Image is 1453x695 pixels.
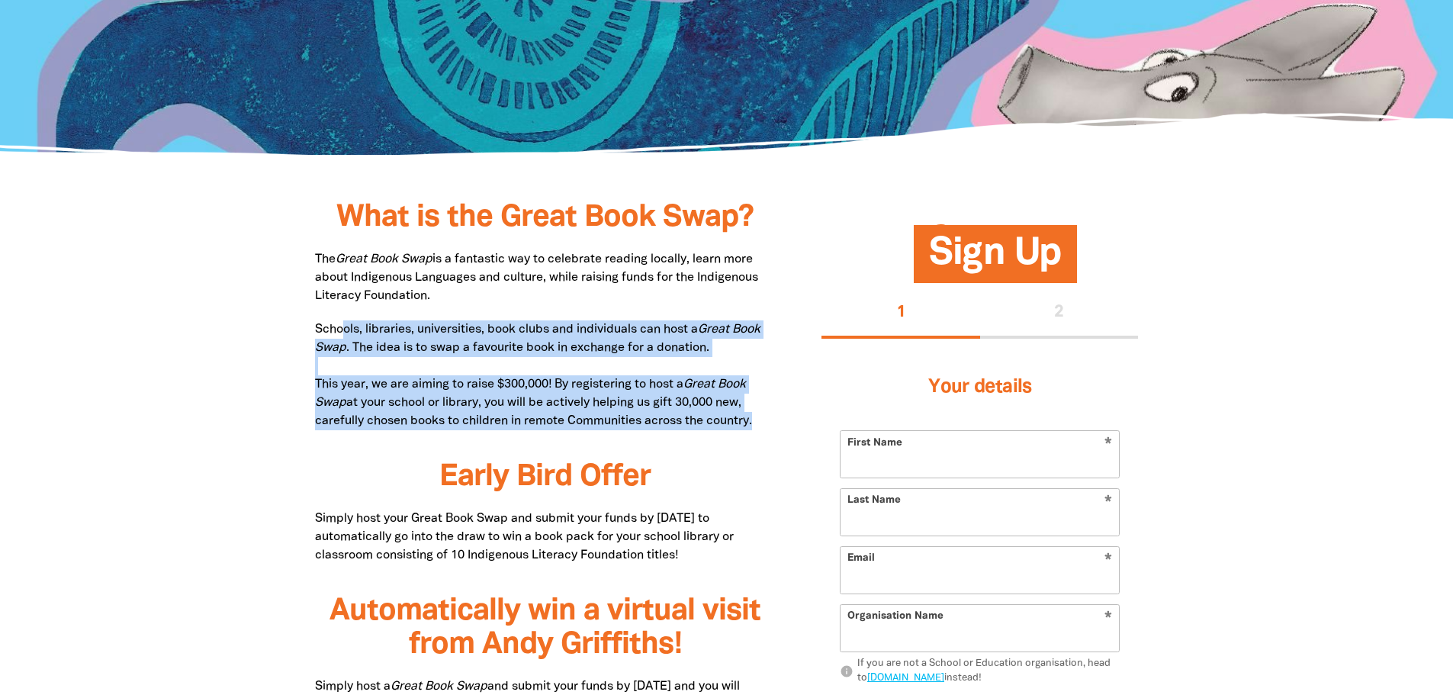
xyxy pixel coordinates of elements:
span: What is the Great Book Swap? [336,204,754,232]
span: Automatically win a virtual visit from Andy Griffiths! [329,597,760,659]
span: Sign Up [929,237,1062,284]
em: Great Book Swap [391,681,487,692]
em: Great Book Swap [315,324,760,353]
p: Schools, libraries, universities, book clubs and individuals can host a . The idea is to swap a f... [315,320,776,430]
button: Stage 1 [821,290,980,339]
em: Great Book Swap [315,379,746,408]
a: [DOMAIN_NAME] [867,674,944,684]
div: If you are not a School or Education organisation, head to instead! [857,657,1120,687]
i: info [840,665,853,679]
p: Simply host your Great Book Swap and submit your funds by [DATE] to automatically go into the dra... [315,510,776,565]
h3: Your details [840,357,1120,418]
em: Great Book Swap [336,254,432,265]
span: Early Bird Offer [439,463,651,491]
p: The is a fantastic way to celebrate reading locally, learn more about Indigenous Languages and cu... [315,250,776,305]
